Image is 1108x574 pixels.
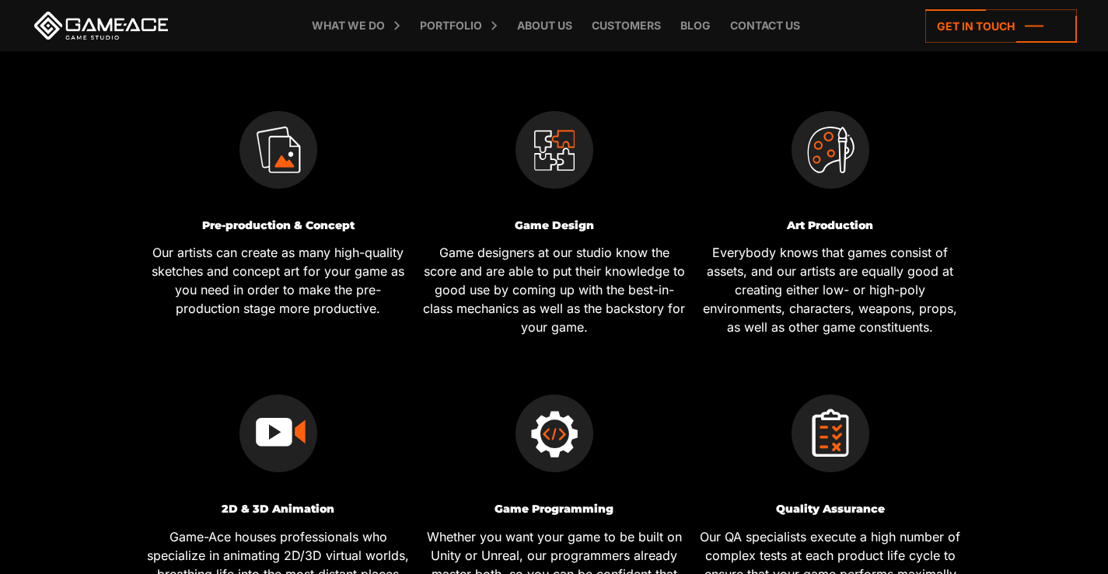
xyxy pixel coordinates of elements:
[925,9,1077,43] a: Get in touch
[516,111,593,189] img: Console game design icon
[239,111,317,189] img: Concept icon
[422,220,687,231] h3: Game Design
[422,503,687,515] h3: Game Programming
[698,243,963,336] p: Everybody knows that games consist of assets, and our artists are equally good at creating either...
[516,395,593,472] img: Programming icon 2
[792,111,869,189] img: 2d 3d game art icon
[698,220,963,231] h3: Art Production
[146,503,411,515] h3: 2D & 3D Animation
[422,243,687,336] p: Game designers at our studio know the score and are able to put their knowledge to good use by co...
[698,503,963,515] h3: Quality Assurance
[792,395,869,472] img: Quality assurance icon
[146,243,411,318] p: Our artists can create as many high-quality sketches and concept art for your game as you need in...
[239,395,317,472] img: Game animation icon
[146,220,411,231] h3: Pre-production & Concept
